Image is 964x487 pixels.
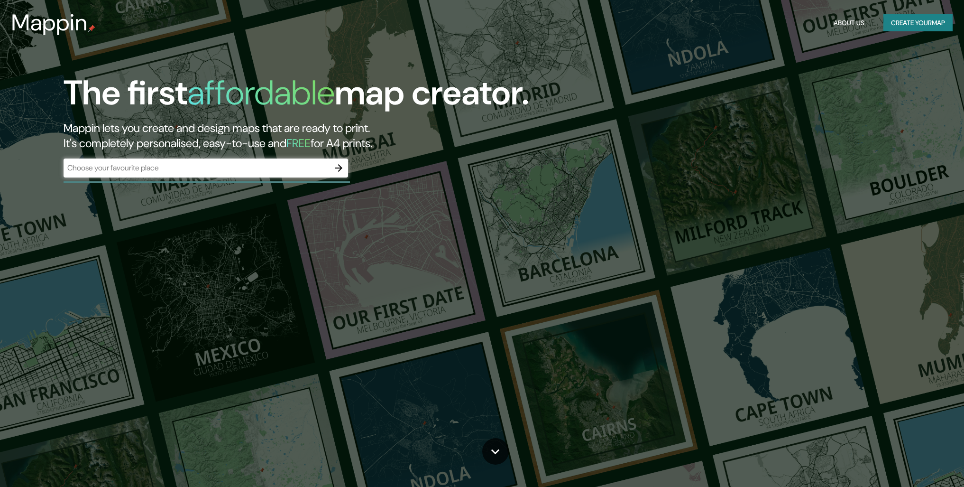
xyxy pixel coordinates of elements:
h5: FREE [286,136,311,150]
img: mappin-pin [88,25,95,32]
button: About Us [830,14,868,32]
input: Choose your favourite place [64,162,329,173]
h1: The first map creator. [64,73,529,121]
h2: Mappin lets you create and design maps that are ready to print. It's completely personalised, eas... [64,121,546,151]
h1: affordable [187,71,335,115]
button: Create yourmap [883,14,953,32]
h3: Mappin [11,9,88,36]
